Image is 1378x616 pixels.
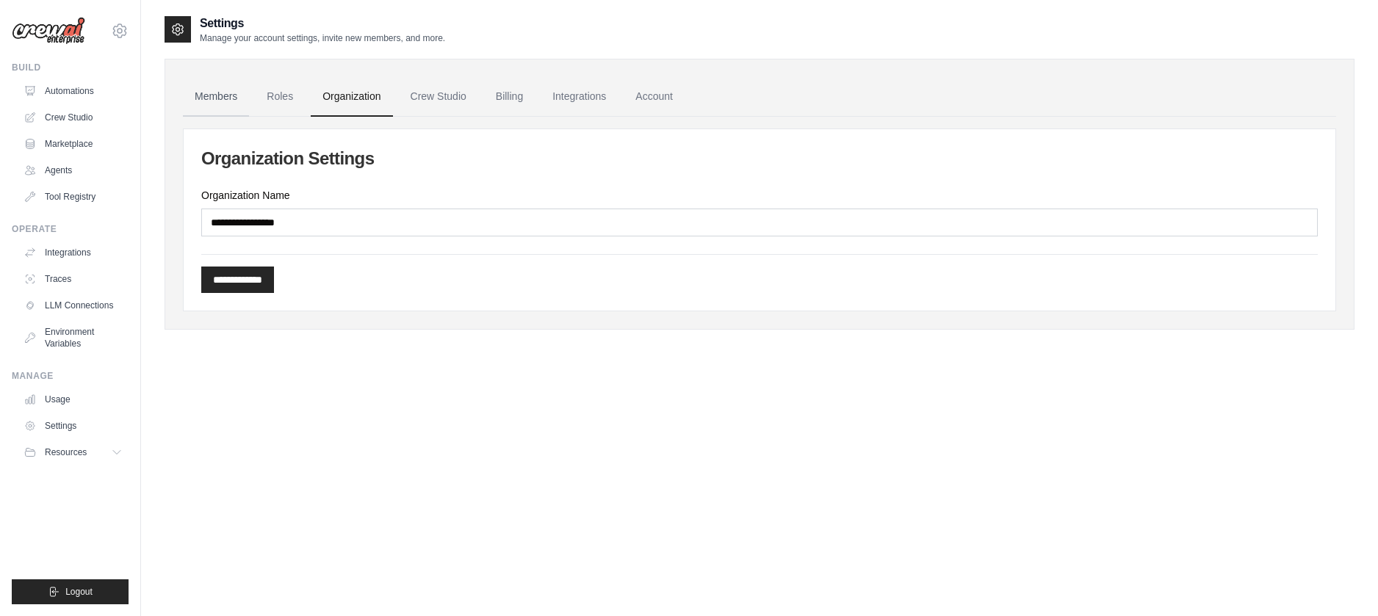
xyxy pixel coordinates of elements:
p: Manage your account settings, invite new members, and more. [200,32,445,44]
h2: Organization Settings [201,147,1318,170]
button: Resources [18,441,129,464]
a: LLM Connections [18,294,129,317]
a: Account [624,77,685,117]
a: Traces [18,267,129,291]
label: Organization Name [201,188,1318,203]
button: Logout [12,579,129,604]
a: Environment Variables [18,320,129,355]
a: Tool Registry [18,185,129,209]
a: Usage [18,388,129,411]
a: Members [183,77,249,117]
a: Organization [311,77,392,117]
a: Automations [18,79,129,103]
a: Integrations [18,241,129,264]
a: Settings [18,414,129,438]
div: Manage [12,370,129,382]
a: Roles [255,77,305,117]
h2: Settings [200,15,445,32]
a: Integrations [541,77,618,117]
span: Logout [65,586,93,598]
a: Marketplace [18,132,129,156]
img: Logo [12,17,85,45]
a: Agents [18,159,129,182]
a: Billing [484,77,535,117]
div: Build [12,62,129,73]
span: Resources [45,446,87,458]
div: Operate [12,223,129,235]
a: Crew Studio [18,106,129,129]
a: Crew Studio [399,77,478,117]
